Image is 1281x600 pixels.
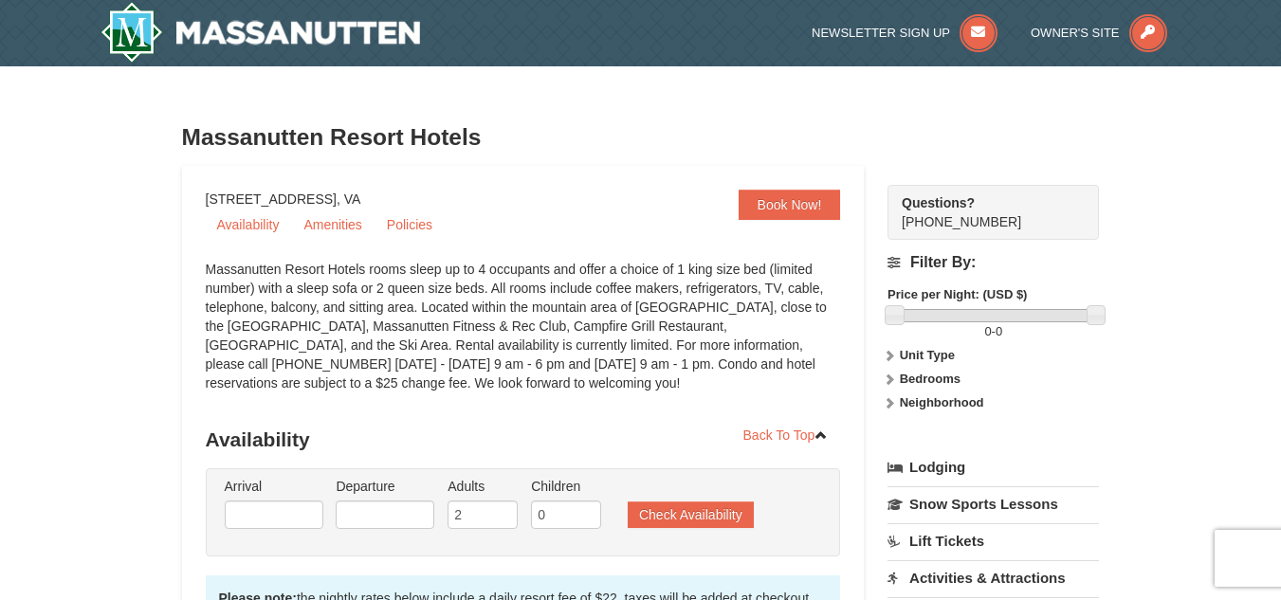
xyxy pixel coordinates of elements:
[888,322,1099,341] label: -
[888,486,1099,521] a: Snow Sports Lessons
[902,195,975,210] strong: Questions?
[888,287,1027,301] strong: Price per Night: (USD $)
[292,210,373,239] a: Amenities
[731,421,841,449] a: Back To Top
[448,477,518,496] label: Adults
[1031,26,1167,40] a: Owner's Site
[225,477,323,496] label: Arrival
[888,560,1099,595] a: Activities & Attractions
[1031,26,1120,40] span: Owner's Site
[739,190,841,220] a: Book Now!
[206,210,291,239] a: Availability
[888,523,1099,558] a: Lift Tickets
[375,210,444,239] a: Policies
[888,254,1099,271] h4: Filter By:
[996,324,1002,338] span: 0
[336,477,434,496] label: Departure
[812,26,997,40] a: Newsletter Sign Up
[900,395,984,409] strong: Neighborhood
[531,477,601,496] label: Children
[888,450,1099,484] a: Lodging
[206,421,841,459] h3: Availability
[902,193,1065,229] span: [PHONE_NUMBER]
[812,26,950,40] span: Newsletter Sign Up
[101,2,421,63] a: Massanutten Resort
[101,2,421,63] img: Massanutten Resort Logo
[900,372,961,386] strong: Bedrooms
[628,501,754,528] button: Check Availability
[900,348,955,362] strong: Unit Type
[984,324,991,338] span: 0
[182,118,1100,156] h3: Massanutten Resort Hotels
[206,260,841,411] div: Massanutten Resort Hotels rooms sleep up to 4 occupants and offer a choice of 1 king size bed (li...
